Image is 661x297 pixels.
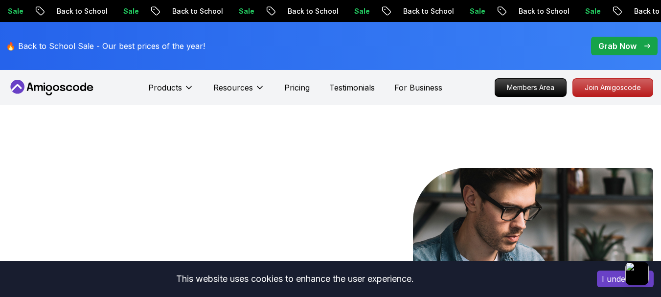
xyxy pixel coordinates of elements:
[284,82,310,93] a: Pricing
[113,6,144,16] p: Sale
[329,82,375,93] a: Testimonials
[161,6,228,16] p: Back to School
[459,6,490,16] p: Sale
[572,78,653,97] a: Join Amigoscode
[574,6,606,16] p: Sale
[598,40,637,52] p: Grab Now
[148,82,194,101] button: Products
[277,6,343,16] p: Back to School
[392,6,459,16] p: Back to School
[7,268,582,290] div: This website uses cookies to enhance the user experience.
[597,271,654,287] button: Accept cookies
[148,82,182,93] p: Products
[46,6,113,16] p: Back to School
[213,82,253,93] p: Resources
[573,79,653,96] p: Join Amigoscode
[394,82,442,93] a: For Business
[228,6,259,16] p: Sale
[495,79,566,96] p: Members Area
[6,40,205,52] p: 🔥 Back to School Sale - Our best prices of the year!
[213,82,265,101] button: Resources
[508,6,574,16] p: Back to School
[343,6,375,16] p: Sale
[495,78,567,97] a: Members Area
